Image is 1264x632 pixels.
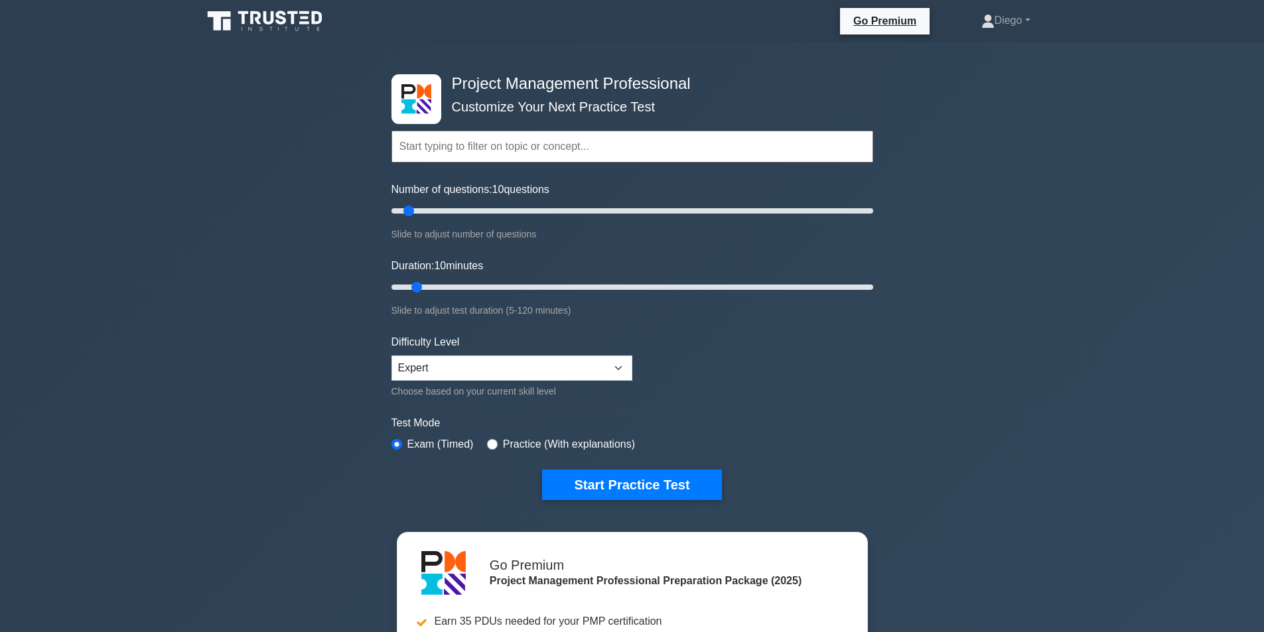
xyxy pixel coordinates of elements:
a: Go Premium [845,13,924,29]
label: Duration: minutes [391,258,484,274]
h4: Project Management Professional [447,74,808,94]
label: Difficulty Level [391,334,460,350]
div: Choose based on your current skill level [391,383,632,399]
div: Slide to adjust number of questions [391,226,873,242]
label: Test Mode [391,415,873,431]
label: Number of questions: questions [391,182,549,198]
a: Diego [949,7,1062,34]
label: Exam (Timed) [407,436,474,452]
input: Start typing to filter on topic or concept... [391,131,873,162]
button: Start Practice Test [542,470,721,500]
label: Practice (With explanations) [503,436,635,452]
div: Slide to adjust test duration (5-120 minutes) [391,302,873,318]
span: 10 [434,260,446,271]
span: 10 [492,184,504,195]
